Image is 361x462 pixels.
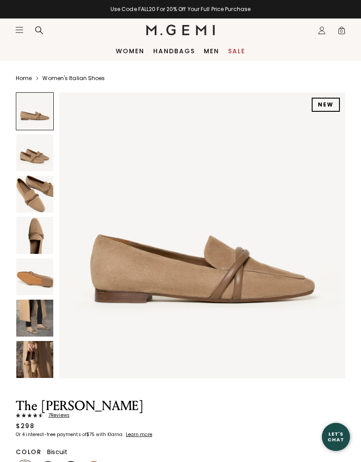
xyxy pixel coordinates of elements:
img: M.Gemi [146,25,215,35]
div: Let's Chat [322,431,350,442]
a: Learn more [125,432,152,437]
img: The Brenda [16,217,53,254]
button: Open site menu [15,26,24,34]
div: $298 [16,422,34,430]
span: 7 Review s [43,413,70,418]
img: The Brenda [59,92,345,378]
a: Sale [228,48,245,55]
klarna-placement-style-body: Or 4 interest-free payments of [16,431,86,438]
klarna-placement-style-body: with Klarna [96,431,125,438]
a: Women [116,48,144,55]
span: 0 [337,28,346,37]
img: The Brenda [16,300,53,337]
div: NEW [312,98,340,112]
klarna-placement-style-amount: $75 [86,431,95,438]
a: Women's Italian Shoes [42,75,105,82]
h2: Color [16,448,42,455]
img: The Brenda [16,258,53,295]
img: The Brenda [16,134,53,171]
h1: The [PERSON_NAME] [16,400,199,413]
a: 7Reviews [16,413,199,418]
a: Home [16,75,32,82]
a: Handbags [153,48,195,55]
klarna-placement-style-cta: Learn more [126,431,152,438]
img: The Brenda [16,341,53,378]
a: Men [204,48,219,55]
span: Biscuit [47,447,68,456]
img: The Brenda [16,176,53,213]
